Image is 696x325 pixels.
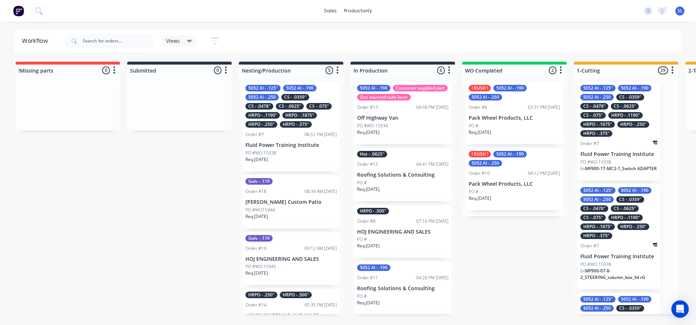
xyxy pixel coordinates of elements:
div: 04:26 PM [DATE] [416,275,448,281]
div: ! RUSH ! [469,151,491,157]
p: PO # [357,180,367,186]
div: 5052 Al - .190 [283,85,316,91]
div: 5052 Al - .125" [580,187,616,194]
p: HOJ ENGINEERING AND SALES [245,256,337,262]
span: 6 x [580,268,585,274]
div: 5052 Al - .250 [469,160,502,166]
div: 04:41 PM [DATE] [416,161,448,168]
div: 5052 Al - .125" [245,85,281,91]
p: PO #WO 15938 [580,159,611,165]
div: 03:31 PM [DATE] [528,104,560,111]
div: 5052 Al - .125"5052 Al - .1905052 Al - .250CS - .0359"CS - .0478"CS - .0625"CS - .075"HRPO - .119... [243,82,340,172]
div: 5052 Al - .190 [357,85,390,91]
div: 5052 Al - .190 [618,296,651,303]
p: PO #WO 15938 [245,150,276,156]
div: Order #12 [357,161,378,168]
p: Pack Wheel Products, LLC [469,115,560,121]
div: CS - .075" [580,112,606,119]
div: 5052 Al - .125"5052 Al - .1905052 Al - .250CS - .0359"CS - .0478"CS - .0625"CS - .075"HRPO - .119... [577,82,660,181]
p: PO #WO15944 [245,207,275,213]
div: HRPO - .375" [280,121,312,128]
div: Hot - .0625"Order #1204:41 PM [DATE]Roofing Solutions & ConsultingPO #Req.[DATE] [354,148,451,201]
div: CS - .0359" [616,94,644,100]
p: PO # [469,189,478,195]
div: HRPO - .1190" [608,214,643,221]
div: CS - .0359" [281,94,309,100]
div: Order #19 [245,245,266,252]
div: ! RUSH !5052 Al - .1905052 Al - .250Order #1004:12 PM [DATE]Pack Wheel Products, LLCPO #Req.[DATE] [466,148,563,210]
p: Roofing Solutions & Consulting [357,285,448,292]
div: 5052 Al - .125" [580,85,616,91]
div: productivity [340,5,376,16]
p: Req. [DATE] [245,156,268,163]
p: PO # [357,236,367,243]
div: HRPO - .500" [357,208,389,214]
div: CS - .075" [580,214,606,221]
div: Galv - .119Order #1808:39 AM [DATE][PERSON_NAME] Custom PatioPO #WO15944Req.[DATE] [243,175,340,229]
div: CS - .0359" [616,196,644,203]
div: 5052 Al - .250 [580,94,614,100]
div: sales [320,5,340,16]
p: Req. [DATE] [357,186,380,193]
div: HRPO - .1190" [245,112,280,119]
p: Fluid Power Training Institute [580,254,657,260]
div: CS - .0625" [276,103,304,110]
div: HRPO - .1875" [580,121,615,128]
span: MF900-07-8-2_STEERING_column_box_lid rG [580,268,645,280]
div: 06:51 PM [DATE] [304,131,337,138]
span: Views [166,37,180,45]
div: Order #11 [357,275,378,281]
p: Off Highway Van [357,115,448,121]
p: Pack Wheel Products, LLC [469,181,560,187]
p: PO #WO 15938 [580,261,611,268]
p: Req. [DATE] [357,243,380,249]
div: Order #14 [245,302,266,308]
div: 5052 Al - .190 [618,85,651,91]
div: 5052 Al - .190 [357,264,390,271]
div: Galv - .119 [245,178,273,185]
img: Factory [13,5,24,16]
div: HRPO - .375" [580,130,612,137]
div: Order #7 [580,243,599,249]
p: Req. [DATE] [245,213,268,220]
input: Search for orders... [83,34,154,48]
div: Open Intercom Messenger [671,300,689,318]
p: PO # [469,123,478,129]
div: CS - .0478" [245,103,273,110]
div: Hot - .0625" [357,151,387,157]
div: Order #7 [580,140,599,147]
div: 5052 Al - .250 [580,305,614,312]
div: CS - .0478" [580,205,608,212]
div: ! RUSH ! [469,85,491,91]
div: HRPO - .250" [245,121,277,128]
div: Customer supplied part [393,85,448,91]
div: ! RUSH !5052 Al - .1905052 Al - .250Order #603:31 PM [DATE]Pack Wheel Products, LLCPO #Req.[DATE] [466,82,563,144]
p: PO #WO 15945 [245,263,276,270]
div: 08:39 AM [DATE] [304,188,337,195]
div: HRPO - .500"Order #807:16 PM [DATE]HOJ ENGINEERING AND SALESPO #Req.[DATE] [354,205,451,258]
div: Out sourced tube laser [357,94,411,100]
div: 09:12 AM [DATE] [304,245,337,252]
div: HRPO - .1190" [608,112,643,119]
div: HRPO - .500" [280,292,312,298]
div: CS - .075" [306,103,332,110]
p: Req. [DATE] [469,195,491,202]
div: Order #13 [357,104,378,111]
p: Req. [DATE] [357,300,380,306]
div: Order #18 [245,188,266,195]
div: Order #10 [469,170,490,177]
div: Order #6 [469,104,487,111]
div: Order #8 [357,218,376,225]
p: PO # [357,293,367,300]
div: HRPO - .250" [245,292,277,298]
div: HRPO - .375" [580,233,612,239]
p: Roofing Solutions & Consulting [357,172,448,178]
div: Workflow [22,37,51,45]
div: Galv - .119Order #1909:12 AM [DATE]HOJ ENGINEERING AND SALESPO #WO 15945Req.[DATE] [243,232,340,285]
div: HRPO - .1875" [282,112,317,119]
div: HRPO - .250" [617,121,649,128]
div: 5052 Al - .250 [469,94,502,100]
p: Req. [DATE] [245,270,268,276]
div: 04:12 PM [DATE] [528,170,560,177]
p: [PERSON_NAME] Custom Patio [245,199,337,205]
